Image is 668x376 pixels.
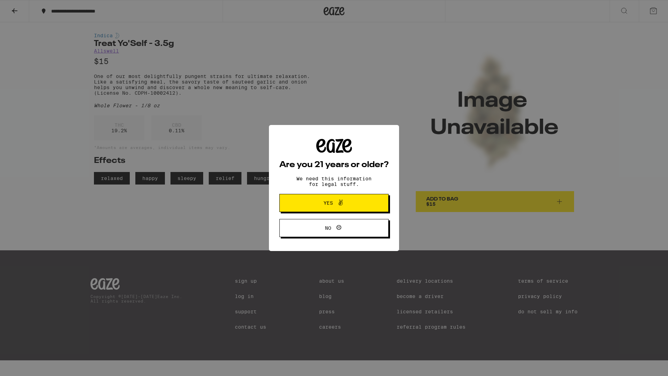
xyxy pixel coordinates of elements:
[325,226,331,230] span: No
[279,219,389,237] button: No
[291,176,377,187] p: We need this information for legal stuff.
[279,194,389,212] button: Yes
[324,201,333,205] span: Yes
[279,161,389,169] h2: Are you 21 years or older?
